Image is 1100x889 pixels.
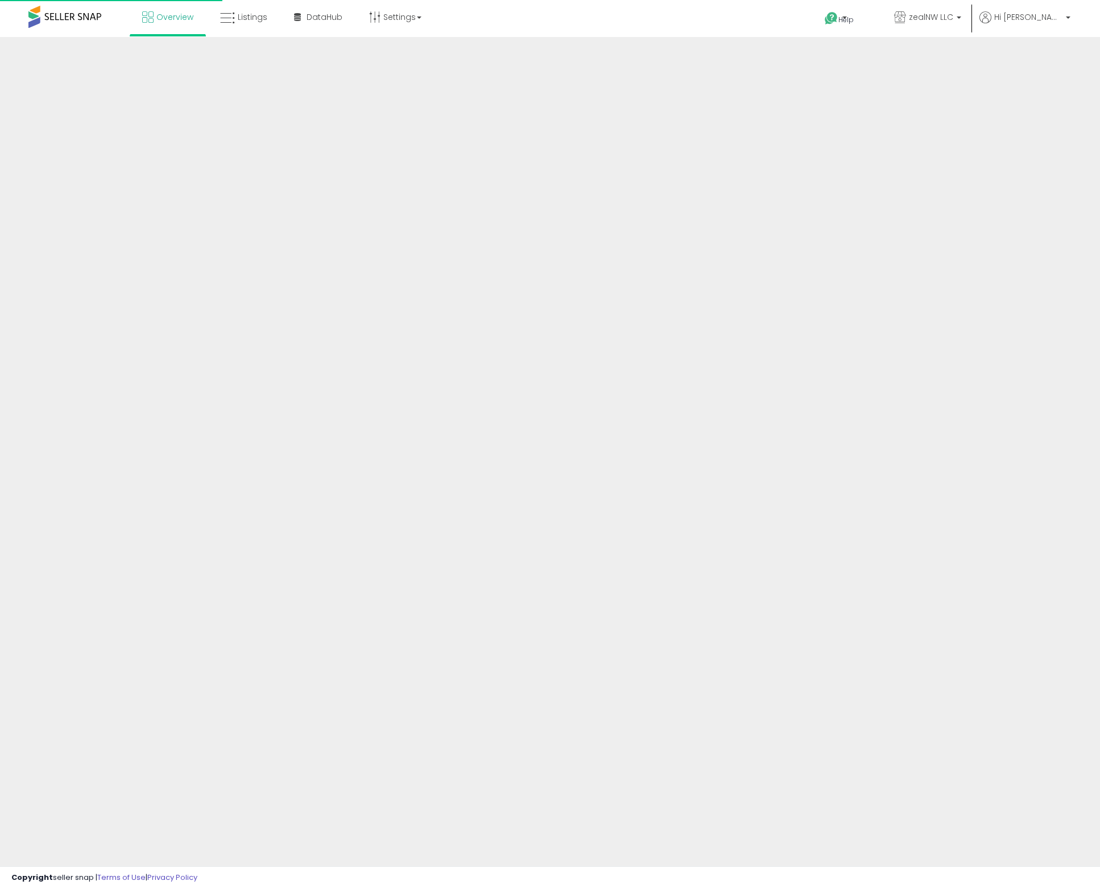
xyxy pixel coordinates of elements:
[838,15,854,24] span: Help
[156,11,193,23] span: Overview
[307,11,342,23] span: DataHub
[909,11,953,23] span: zealNW LLC
[994,11,1062,23] span: Hi [PERSON_NAME]
[979,11,1070,37] a: Hi [PERSON_NAME]
[824,11,838,26] i: Get Help
[238,11,267,23] span: Listings
[816,3,876,37] a: Help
